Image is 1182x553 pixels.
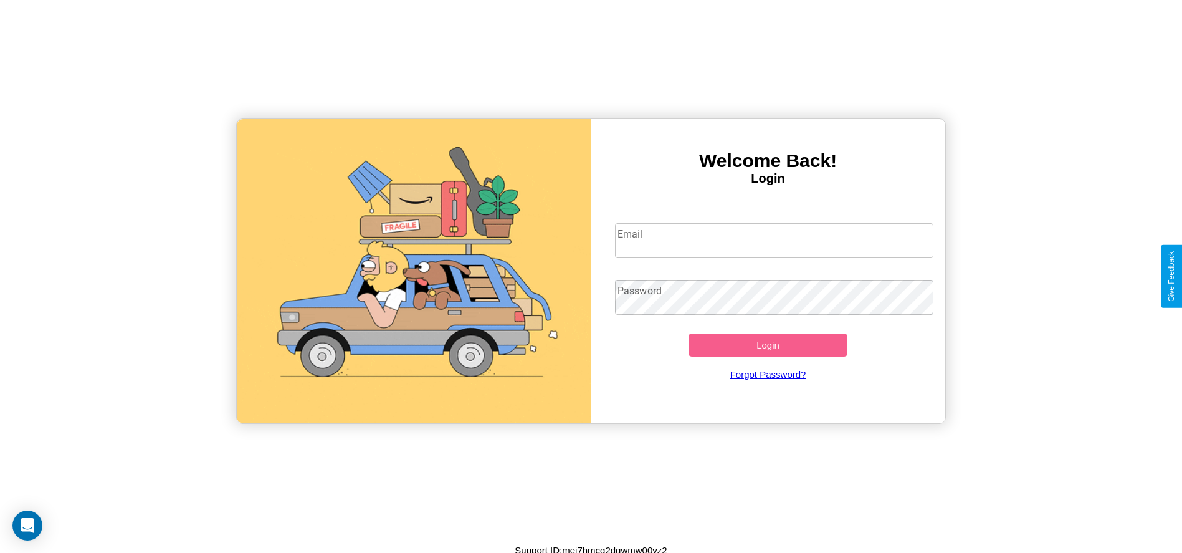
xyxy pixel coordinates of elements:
[591,150,945,171] h3: Welcome Back!
[591,171,945,186] h4: Login
[1167,251,1176,302] div: Give Feedback
[12,511,42,541] div: Open Intercom Messenger
[689,334,848,357] button: Login
[609,357,927,392] a: Forgot Password?
[237,119,591,423] img: gif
